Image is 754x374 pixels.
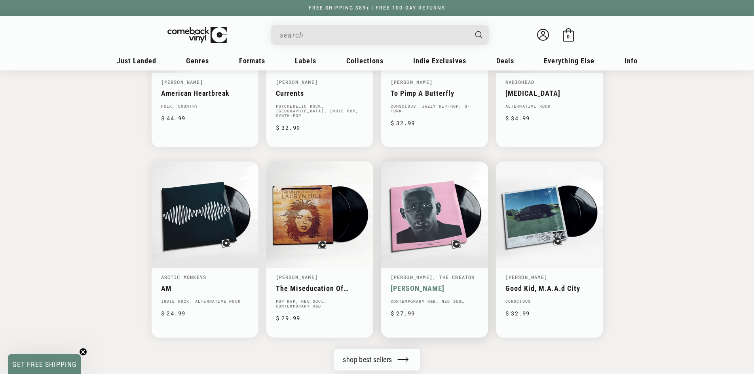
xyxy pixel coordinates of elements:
[295,57,316,65] span: Labels
[186,57,209,65] span: Genres
[161,89,249,97] a: American Heartbreak
[239,57,265,65] span: Formats
[334,349,420,370] a: shop best sellers
[505,274,548,280] a: [PERSON_NAME]
[276,274,318,280] a: [PERSON_NAME]
[280,27,467,43] input: When autocomplete results are available use up and down arrows to review and enter to select
[161,274,207,280] a: Arctic Monkeys
[625,57,638,65] span: Info
[12,360,77,368] span: GET FREE SHIPPING
[544,57,594,65] span: Everything Else
[8,354,81,374] div: GET FREE SHIPPINGClose teaser
[391,79,433,85] a: [PERSON_NAME]
[567,34,570,40] span: 0
[505,79,535,85] a: Radiohead
[271,25,489,45] div: Search
[276,89,364,97] a: Currents
[79,348,87,356] button: Close teaser
[346,57,384,65] span: Collections
[505,284,593,292] a: Good Kid, M.A.A.d City
[276,79,318,85] a: [PERSON_NAME]
[391,284,479,292] a: [PERSON_NAME]
[413,57,466,65] span: Indie Exclusives
[276,284,364,292] a: The Miseducation Of [PERSON_NAME]
[117,57,156,65] span: Just Landed
[161,284,249,292] a: AM
[496,57,514,65] span: Deals
[505,89,593,97] a: [MEDICAL_DATA]
[161,79,203,85] a: [PERSON_NAME]
[391,274,475,280] a: [PERSON_NAME], The Creator
[301,5,453,11] a: FREE SHIPPING $89+ | FREE 100-DAY RETURNS
[468,25,490,45] button: Search
[391,89,479,97] a: To Pimp A Butterfly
